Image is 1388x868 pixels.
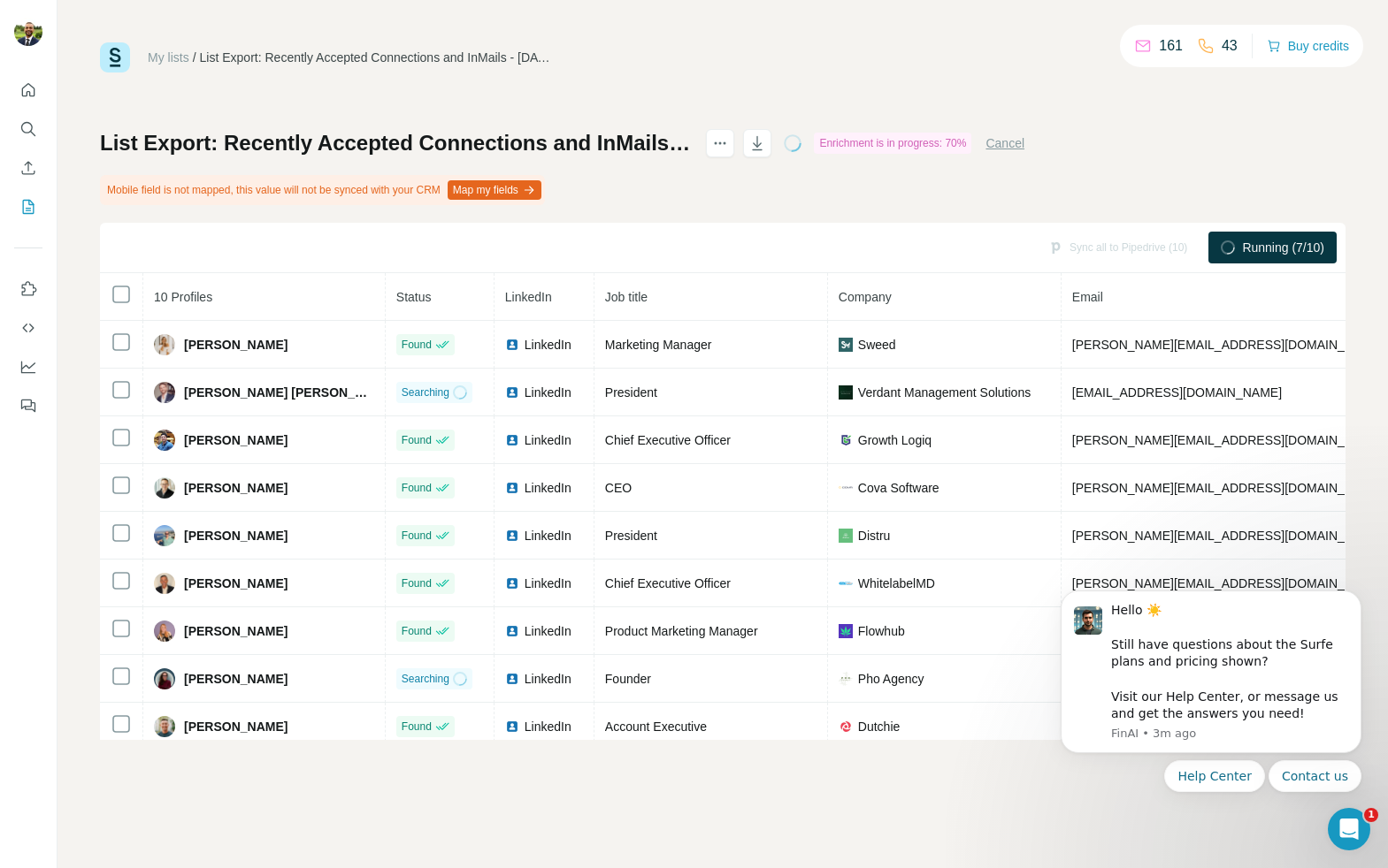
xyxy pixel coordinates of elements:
span: [PERSON_NAME] [184,479,288,497]
button: Use Surfe API [14,312,42,344]
img: company-logo [839,720,853,734]
span: [PERSON_NAME][EMAIL_ADDRESS][DOMAIN_NAME] [1072,529,1384,543]
div: Enrichment is in progress: 70% [814,133,971,154]
img: company-logo [839,672,853,686]
span: [PERSON_NAME][EMAIL_ADDRESS][DOMAIN_NAME] [1072,433,1384,447]
span: LinkedIn [525,336,571,354]
span: Found [402,623,432,639]
img: company-logo [839,486,853,490]
span: LinkedIn [525,622,571,640]
button: Quick start [14,74,42,106]
span: [PERSON_NAME] [184,431,288,449]
button: Buy credits [1267,34,1349,58]
span: Dutchie [858,718,900,735]
span: Running (7/10) [1242,239,1324,256]
span: Pho Agency [858,670,924,688]
img: Avatar [154,525,175,546]
span: Chief Executive Officer [605,433,731,447]
span: [PERSON_NAME] [PERSON_NAME] [184,384,374,401]
p: 161 [1159,35,1183,57]
button: Feedback [14,390,42,422]
span: Found [402,480,432,496]
img: Avatar [154,668,175,689]
span: Job title [605,290,648,304]
span: LinkedIn [525,670,571,688]
span: Found [402,528,432,544]
div: List Export: Recently Accepted Connections and InMails - [DATE] 20:49 [200,49,554,66]
img: Avatar [154,334,175,355]
span: Searching [402,385,449,400]
span: LinkedIn [525,527,571,544]
button: Enrich CSV [14,152,42,184]
img: company-logo [839,433,853,447]
span: [PERSON_NAME] [184,622,288,640]
span: Growth Logiq [858,431,932,449]
span: Status [396,290,432,304]
span: [PERSON_NAME] [184,336,288,354]
img: LinkedIn logo [505,338,519,352]
img: LinkedIn logo [505,672,519,686]
span: President [605,385,657,400]
span: [PERSON_NAME] [184,718,288,735]
span: Product Marketing Manager [605,624,758,638]
span: 1 [1364,808,1378,822]
span: Account Executive [605,720,707,734]
img: Avatar [154,382,175,403]
span: LinkedIn [525,575,571,592]
img: LinkedIn logo [505,385,519,400]
button: Dashboard [14,351,42,383]
img: LinkedIn logo [505,624,519,638]
img: LinkedIn logo [505,433,519,447]
span: [PERSON_NAME][EMAIL_ADDRESS][DOMAIN_NAME] [1072,338,1384,352]
span: Company [839,290,892,304]
span: Chief Executive Officer [605,576,731,590]
img: Avatar [154,430,175,451]
img: LinkedIn logo [505,576,519,590]
span: [PERSON_NAME] [184,670,288,688]
iframe: Intercom notifications message [1034,532,1388,820]
img: company-logo [839,576,853,590]
span: CEO [605,481,632,495]
a: My lists [148,50,189,65]
img: LinkedIn logo [505,720,519,734]
img: Avatar [154,716,175,737]
span: Verdant Management Solutions [858,384,1031,401]
img: company-logo [839,529,853,543]
img: Avatar [154,621,175,642]
span: Found [402,337,432,353]
div: Mobile field is not mapped, this value will not be synced with your CRM [100,175,545,205]
span: Searching [402,671,449,687]
button: Map my fields [448,180,541,200]
span: Found [402,719,432,735]
span: Found [402,575,432,591]
span: LinkedIn [525,431,571,449]
span: [PERSON_NAME][EMAIL_ADDRESS][DOMAIN_NAME] [1072,481,1384,495]
span: Cova Software [858,479,939,497]
img: Surfe Logo [100,42,130,72]
span: LinkedIn [525,479,571,497]
img: Avatar [154,573,175,594]
span: [EMAIL_ADDRESS][DOMAIN_NAME] [1072,385,1282,400]
h1: List Export: Recently Accepted Connections and InMails - [DATE] 20:49 [100,129,690,157]
button: Cancel [985,134,1024,152]
span: LinkedIn [525,718,571,735]
span: WhitelabelMD [858,575,935,592]
button: Search [14,113,42,145]
span: Sweed [858,336,896,354]
span: [PERSON_NAME] [184,527,288,544]
span: Flowhub [858,622,905,640]
span: Email [1072,290,1103,304]
span: LinkedIn [505,290,552,304]
span: 10 Profiles [154,290,212,304]
span: President [605,529,657,543]
button: My lists [14,191,42,223]
img: company-logo [839,385,853,400]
